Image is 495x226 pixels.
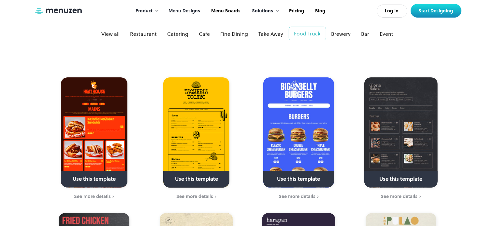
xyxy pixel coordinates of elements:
[263,77,334,188] a: Use this template
[149,193,243,200] a: See more details
[199,30,210,38] div: Cafe
[411,4,461,18] a: Start Designing
[129,1,162,21] div: Product
[279,194,315,199] div: See more details
[331,30,351,38] div: Brewery
[377,5,407,18] a: Log In
[380,30,394,38] div: Event
[259,30,284,38] div: Take Away
[136,7,153,15] div: Product
[309,1,330,21] a: Blog
[252,7,273,15] div: Solutions
[167,30,189,38] div: Catering
[252,193,346,200] a: See more details
[176,194,213,199] div: See more details
[283,1,309,21] a: Pricing
[354,193,448,200] a: See more details
[294,30,321,37] div: Food Truck
[61,77,127,188] a: Use this template
[162,1,205,21] a: Menu Designs
[102,30,120,38] div: View all
[47,193,141,200] a: See more details
[74,194,111,199] div: See more details
[221,30,248,38] div: Fine Dining
[361,30,370,38] div: Bar
[364,77,438,188] a: Use this template
[163,77,229,188] a: Use this template
[130,30,157,38] div: Restaurant
[245,1,283,21] div: Solutions
[205,1,245,21] a: Menu Boards
[381,194,418,199] div: See more details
